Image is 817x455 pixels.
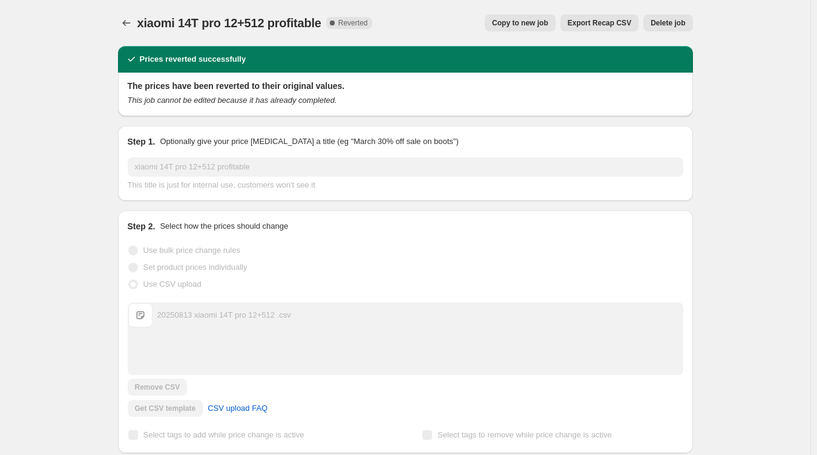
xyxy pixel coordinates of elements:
h2: The prices have been reverted to their original values. [128,80,683,92]
p: Select how the prices should change [160,220,288,232]
button: Price change jobs [118,15,135,31]
span: Use bulk price change rules [143,246,240,255]
p: Optionally give your price [MEDICAL_DATA] a title (eg "March 30% off sale on boots") [160,136,458,148]
button: Delete job [643,15,692,31]
button: Export Recap CSV [560,15,638,31]
span: Reverted [338,18,368,28]
a: CSV upload FAQ [200,399,275,418]
i: This job cannot be edited because it has already completed. [128,96,337,105]
span: Use CSV upload [143,280,202,289]
span: CSV upload FAQ [208,402,267,414]
span: Delete job [651,18,685,28]
h2: Step 2. [128,220,156,232]
span: Copy to new job [492,18,548,28]
span: This title is just for internal use, customers won't see it [128,180,315,189]
div: 20250813 xiaomi 14T pro 12+512 .csv [157,309,291,321]
h2: Step 1. [128,136,156,148]
span: xiaomi 14T pro 12+512 profitable [137,16,321,30]
button: Copy to new job [485,15,556,31]
span: Set product prices individually [143,263,248,272]
span: Export Recap CSV [568,18,631,28]
span: Select tags to remove while price change is active [438,430,612,439]
span: Select tags to add while price change is active [143,430,304,439]
h2: Prices reverted successfully [140,53,246,65]
input: 30% off holiday sale [128,157,683,177]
